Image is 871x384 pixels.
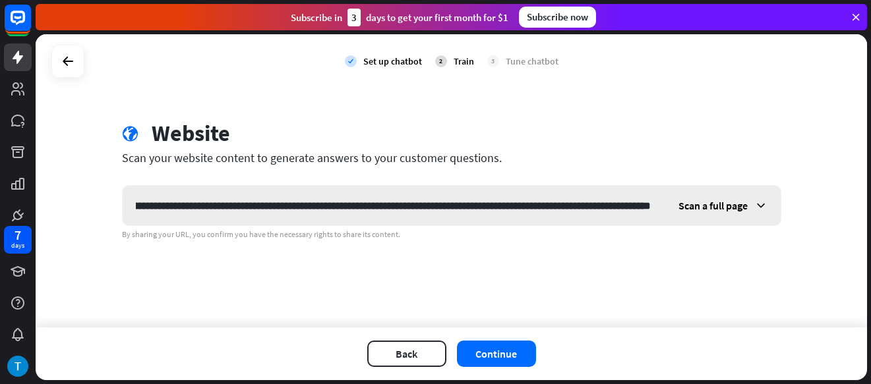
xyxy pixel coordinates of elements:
div: 2 [435,55,447,67]
div: 3 [347,9,361,26]
div: Subscribe in days to get your first month for $1 [291,9,508,26]
div: 3 [487,55,499,67]
div: Subscribe now [519,7,596,28]
div: 7 [15,229,21,241]
button: Open LiveChat chat widget [11,5,50,45]
button: Back [367,341,446,367]
div: Tune chatbot [506,55,558,67]
span: Scan a full page [678,199,748,212]
i: check [345,55,357,67]
div: Set up chatbot [363,55,422,67]
div: Scan your website content to generate answers to your customer questions. [122,150,781,165]
div: By sharing your URL, you confirm you have the necessary rights to share its content. [122,229,781,240]
div: days [11,241,24,250]
button: Continue [457,341,536,367]
div: Website [152,120,230,147]
a: 7 days [4,226,32,254]
i: globe [122,126,138,142]
div: Train [454,55,474,67]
